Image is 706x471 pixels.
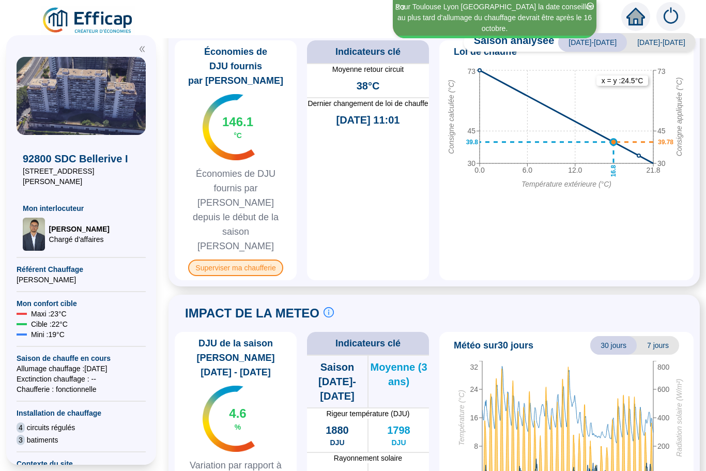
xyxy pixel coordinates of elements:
span: Maxi : 23 °C [31,309,67,319]
span: close-circle [587,3,594,10]
span: Économies de DJU fournis par [PERSON_NAME] depuis le début de la saison [PERSON_NAME] [179,166,293,253]
span: % [235,422,241,432]
span: Rigeur température (DJU) [307,408,429,419]
span: Cible : 22 °C [31,319,68,329]
text: 16.8 [610,165,617,177]
span: Saison analysée [464,33,555,52]
span: home [626,7,645,26]
span: Mon interlocuteur [23,203,140,214]
span: 38°C [357,79,380,93]
span: Contexte du site [17,459,146,469]
img: efficap energie logo [41,6,135,35]
span: Chargé d'affaires [49,234,110,245]
span: 7 jours [637,336,679,355]
img: indicateur températures [203,94,255,160]
tspan: 21.8 [646,166,660,174]
span: batiments [27,435,58,445]
text: x = y : 24.5 °C [602,77,643,85]
span: [PERSON_NAME] [17,275,146,285]
tspan: Consigne calculée (°C) [447,80,455,154]
span: Superviser ma chaufferie [188,260,283,276]
span: Rayonnement solaire [307,453,429,463]
span: DJU [391,437,406,448]
i: 3 / 3 [395,4,405,11]
tspan: 73 [657,67,666,75]
span: Chaufferie : fonctionnelle [17,384,146,394]
span: Référent Chauffage [17,264,146,275]
tspan: Température extérieure (°C) [521,180,611,188]
tspan: 32 [470,363,478,371]
span: Météo sur 30 jours [454,338,533,353]
img: alerts [656,2,685,31]
span: info-circle [324,307,334,317]
span: 92800 SDC Bellerive I [23,151,140,166]
span: Mon confort cible [17,298,146,309]
span: IMPACT DE LA METEO [185,305,319,322]
tspan: 800 [657,363,670,371]
span: DJU de la saison [PERSON_NAME] [DATE] - [DATE] [179,336,293,379]
tspan: 6.0 [523,166,533,174]
span: Moyenne (3 ans) [369,360,429,389]
span: Saison [DATE]-[DATE] [307,360,367,403]
tspan: 24 [470,385,478,393]
span: Allumage chauffage : [DATE] [17,363,146,374]
img: Chargé d'affaires [23,218,45,251]
tspan: 12.0 [568,166,582,174]
span: [DATE] 11:01 [336,113,400,127]
span: [DATE]-[DATE] [558,33,627,52]
span: double-left [139,45,146,53]
span: 4 [17,422,25,433]
span: [STREET_ADDRESS][PERSON_NAME] [23,166,140,187]
tspan: 45 [657,127,666,135]
span: Loi de chauffe [454,44,517,59]
span: Mini : 19 °C [31,329,65,340]
span: DJU [330,437,344,448]
tspan: 200 [657,442,670,450]
div: Pour Toulouse Lyon [GEOGRAPHIC_DATA] la date conseillée au plus tard d'allumage du chauffage devr... [394,2,595,34]
span: [DATE]-[DATE] [627,33,696,52]
tspan: 16 [470,414,478,422]
span: circuits régulés [27,422,75,433]
span: Installation de chauffage [17,408,146,418]
span: [PERSON_NAME] [49,224,110,234]
span: 4.6 [229,405,246,422]
tspan: 30 [657,159,666,168]
img: indicateur températures [203,386,255,452]
span: 1880 [326,423,349,437]
span: Indicateurs clé [335,336,401,351]
span: 3 [17,435,25,445]
tspan: 400 [657,414,670,422]
tspan: 600 [657,385,670,393]
span: Économies de DJU fournis par [PERSON_NAME] [179,44,293,88]
tspan: 8 [474,442,478,450]
span: Indicateurs clé [335,44,401,59]
text: 39.8 [466,139,479,146]
tspan: 0.0 [474,166,485,174]
tspan: Consigne appliquée (°C) [675,78,683,157]
span: 30 jours [590,336,637,355]
span: 1798 [387,423,410,437]
text: 39.78 [658,139,673,146]
span: 146.1 [222,114,253,130]
span: Dernier changement de loi de chauffe [307,98,429,109]
tspan: 45 [467,127,475,135]
tspan: Température (°C) [457,390,466,446]
span: °C [234,130,242,141]
span: Saison de chauffe en cours [17,353,146,363]
tspan: Radiation solaire (W/m²) [675,379,683,457]
span: Moyenne retour circuit [307,64,429,74]
tspan: 30 [467,159,475,168]
span: Exctinction chauffage : -- [17,374,146,384]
